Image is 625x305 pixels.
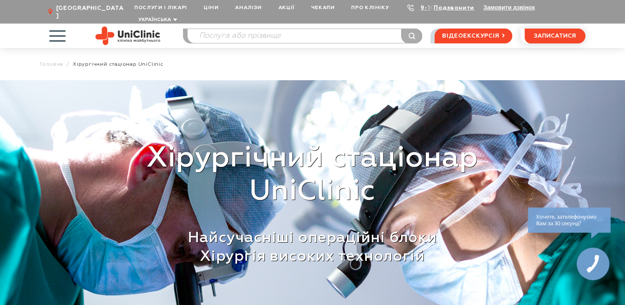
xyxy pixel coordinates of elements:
button: Замовити дзвінок [483,4,535,11]
span: Хірургічний стаціонар UniClinic [73,61,164,67]
span: Українська [138,17,171,22]
div: Хочете, зателефонуємо Вам за 30 секунд? [528,207,611,233]
a: Головна [40,61,64,67]
span: записатися [534,33,576,39]
p: Хірургічний стаціонар UniClinic [46,142,579,208]
input: Послуга або прізвище [188,29,422,43]
span: [GEOGRAPHIC_DATA] [56,5,126,19]
button: Українська [136,17,177,23]
span: відеоекскурсія [442,29,499,43]
p: Найсучасніші операційні блоки Хірургія високих технологій [46,229,579,266]
button: записатися [525,29,585,43]
a: 9-103 [421,5,439,11]
a: відеоекскурсія [435,29,512,43]
img: Uniclinic [95,26,160,45]
a: Подзвонити [434,5,474,11]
